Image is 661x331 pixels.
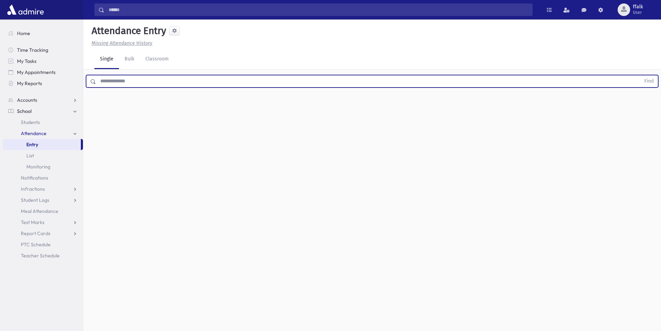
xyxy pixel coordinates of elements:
[26,164,50,170] span: Monitoring
[21,130,46,136] span: Attendance
[17,80,42,86] span: My Reports
[21,241,51,248] span: PTC Schedule
[3,250,83,261] a: Teacher Schedule
[3,183,83,195] a: Infractions
[3,106,83,117] a: School
[21,175,48,181] span: Notifications
[640,75,658,87] button: Find
[3,239,83,250] a: PTC Schedule
[17,30,30,36] span: Home
[3,139,81,150] a: Entry
[3,56,83,67] a: My Tasks
[3,44,83,56] a: Time Tracking
[21,219,44,225] span: Test Marks
[3,228,83,239] a: Report Cards
[104,3,532,16] input: Search
[3,128,83,139] a: Attendance
[3,94,83,106] a: Accounts
[3,172,83,183] a: Notifications
[26,141,38,148] span: Entry
[3,150,83,161] a: List
[21,119,40,125] span: Students
[26,152,34,159] span: List
[94,50,119,69] a: Single
[119,50,140,69] a: Bulk
[17,69,56,75] span: My Appointments
[17,58,36,64] span: My Tasks
[3,78,83,89] a: My Reports
[17,97,37,103] span: Accounts
[3,217,83,228] a: Test Marks
[21,253,60,259] span: Teacher Schedule
[3,195,83,206] a: Student Logs
[140,50,174,69] a: Classroom
[21,186,45,192] span: Infractions
[89,25,166,37] h5: Attendance Entry
[3,206,83,217] a: Meal Attendance
[633,4,643,10] span: ffalk
[3,117,83,128] a: Students
[3,67,83,78] a: My Appointments
[21,197,49,203] span: Student Logs
[92,40,152,46] u: Missing Attendance History
[633,10,643,15] span: User
[89,40,152,46] a: Missing Attendance History
[21,208,58,214] span: Meal Attendance
[17,108,32,114] span: School
[3,28,83,39] a: Home
[3,161,83,172] a: Monitoring
[17,47,48,53] span: Time Tracking
[6,3,45,17] img: AdmirePro
[21,230,50,237] span: Report Cards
